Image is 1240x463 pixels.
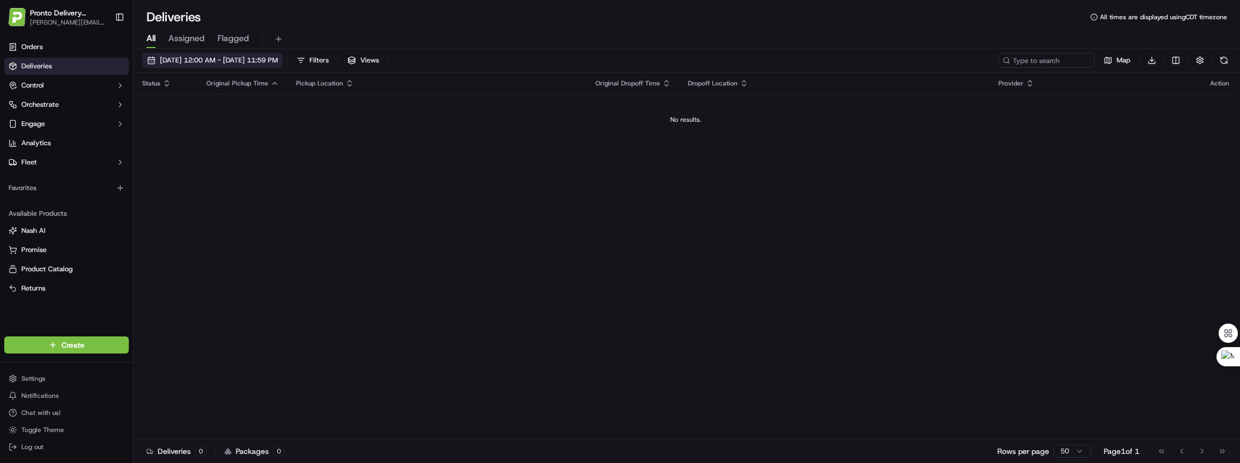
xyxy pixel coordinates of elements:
[142,79,160,88] span: Status
[28,69,192,80] input: Got a question? Start typing here...
[61,340,84,350] span: Create
[998,53,1095,68] input: Type to search
[4,422,129,437] button: Toggle Theme
[21,426,64,434] span: Toggle Theme
[106,181,129,189] span: Pylon
[21,155,82,166] span: Knowledge Base
[21,264,73,274] span: Product Catalog
[36,102,175,113] div: Start new chat
[9,245,125,255] a: Promise
[4,405,129,420] button: Chat with us!
[21,61,52,71] span: Deliveries
[998,79,1024,88] span: Provider
[9,8,26,26] img: Pronto Delivery Service
[343,53,384,68] button: Views
[218,32,249,45] span: Flagged
[21,374,45,383] span: Settings
[21,100,59,109] span: Orchestrate
[21,391,59,400] span: Notifications
[21,81,44,90] span: Control
[6,151,86,170] a: 📗Knowledge Base
[360,56,379,65] span: Views
[30,7,106,18] button: Pronto Delivery Service
[101,155,172,166] span: API Documentation
[4,280,129,297] button: Returns
[997,446,1049,457] p: Rows per page
[11,11,32,32] img: Nash
[21,138,51,148] span: Analytics
[142,53,283,68] button: [DATE] 12:00 AM - [DATE] 11:59 PM
[1104,446,1140,457] div: Page 1 of 1
[21,226,45,236] span: Nash AI
[309,56,329,65] span: Filters
[4,241,129,258] button: Promise
[195,446,207,456] div: 0
[273,446,285,456] div: 0
[4,154,129,171] button: Fleet
[90,156,99,164] div: 💻
[9,226,125,236] a: Nash AI
[4,179,129,197] div: Favorites
[292,53,334,68] button: Filters
[4,96,129,113] button: Orchestrate
[4,38,129,56] a: Orders
[146,9,201,26] h1: Deliveries
[9,284,125,293] a: Returns
[4,222,129,239] button: Nash AI
[21,42,43,52] span: Orders
[146,32,156,45] span: All
[4,58,129,75] a: Deliveries
[21,409,60,417] span: Chat with us!
[1117,56,1130,65] span: Map
[4,205,129,222] div: Available Products
[146,446,207,457] div: Deliveries
[4,261,129,278] button: Product Catalog
[4,388,129,403] button: Notifications
[206,79,268,88] span: Original Pickup Time
[138,115,1234,124] div: No results.
[36,113,135,121] div: We're available if you need us!
[11,102,30,121] img: 1736555255976-a54dd68f-1ca7-489b-9aae-adbdc363a1c4
[688,79,738,88] span: Dropoff Location
[182,105,195,118] button: Start new chat
[4,135,129,152] a: Analytics
[296,79,343,88] span: Pickup Location
[21,119,45,129] span: Engage
[21,443,43,451] span: Log out
[4,371,129,386] button: Settings
[11,156,19,164] div: 📗
[1210,79,1229,88] div: Action
[21,284,45,293] span: Returns
[21,158,37,167] span: Fleet
[11,43,195,60] p: Welcome 👋
[1099,53,1135,68] button: Map
[1216,53,1231,68] button: Refresh
[595,79,660,88] span: Original Dropoff Time
[4,115,129,132] button: Engage
[4,77,129,94] button: Control
[9,264,125,274] a: Product Catalog
[4,4,111,30] button: Pronto Delivery ServicePronto Delivery Service[PERSON_NAME][EMAIL_ADDRESS][PERSON_NAME][DOMAIN_NAME]
[1100,13,1227,21] span: All times are displayed using CDT timezone
[224,446,285,457] div: Packages
[4,440,129,454] button: Log out
[21,245,46,255] span: Promise
[168,32,205,45] span: Assigned
[75,181,129,189] a: Powered byPylon
[4,336,129,354] button: Create
[86,151,176,170] a: 💻API Documentation
[160,56,278,65] span: [DATE] 12:00 AM - [DATE] 11:59 PM
[30,18,106,27] button: [PERSON_NAME][EMAIL_ADDRESS][PERSON_NAME][DOMAIN_NAME]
